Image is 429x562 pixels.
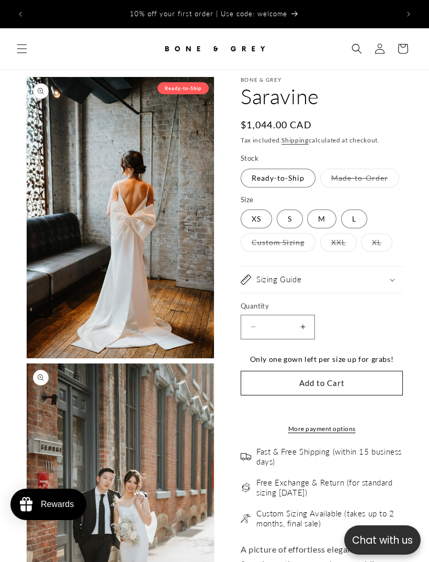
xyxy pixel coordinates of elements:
button: Previous announcement [9,3,32,26]
label: Ready-to-Ship [241,169,315,188]
p: Chat with us [344,533,421,548]
a: Bone and Grey Bridal [159,34,271,64]
span: 10% off your first order | Use code: welcome [130,9,287,18]
div: Only one gown left per size up for grabs! [241,352,403,366]
h2: Sizing Guide [256,274,301,285]
h1: Saravine [241,83,403,110]
p: Bone & Grey [241,76,403,83]
summary: Search [345,37,368,60]
div: Rewards [41,500,74,509]
button: Add to Cart [241,371,403,395]
span: Free Exchange & Return (for standard sizing [DATE]) [256,478,403,498]
label: Made-to-Order [320,169,399,188]
img: Bone and Grey Bridal [162,37,267,60]
label: Quantity [241,301,403,312]
label: XXL [320,233,357,252]
label: XS [241,210,272,228]
label: Custom Sizing [241,233,315,252]
legend: Size [241,195,255,205]
span: Custom Sizing Available (takes up to 2 months, final sale) [256,509,403,529]
a: Shipping [281,136,309,144]
span: $1,044.00 CAD [241,118,312,132]
img: exchange_2.png [241,482,251,493]
button: Open chatbox [344,525,421,555]
button: Next announcement [397,3,420,26]
legend: Stock [241,153,259,164]
summary: Sizing Guide [241,267,403,293]
summary: Menu [10,37,33,60]
label: XL [361,233,392,252]
label: M [307,210,336,228]
label: S [277,210,303,228]
label: L [341,210,367,228]
div: Tax included. calculated at checkout. [241,135,403,146]
img: needle.png [241,513,251,524]
span: Fast & Free Shipping (within 15 business days) [256,447,403,467]
a: More payment options [241,424,403,434]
